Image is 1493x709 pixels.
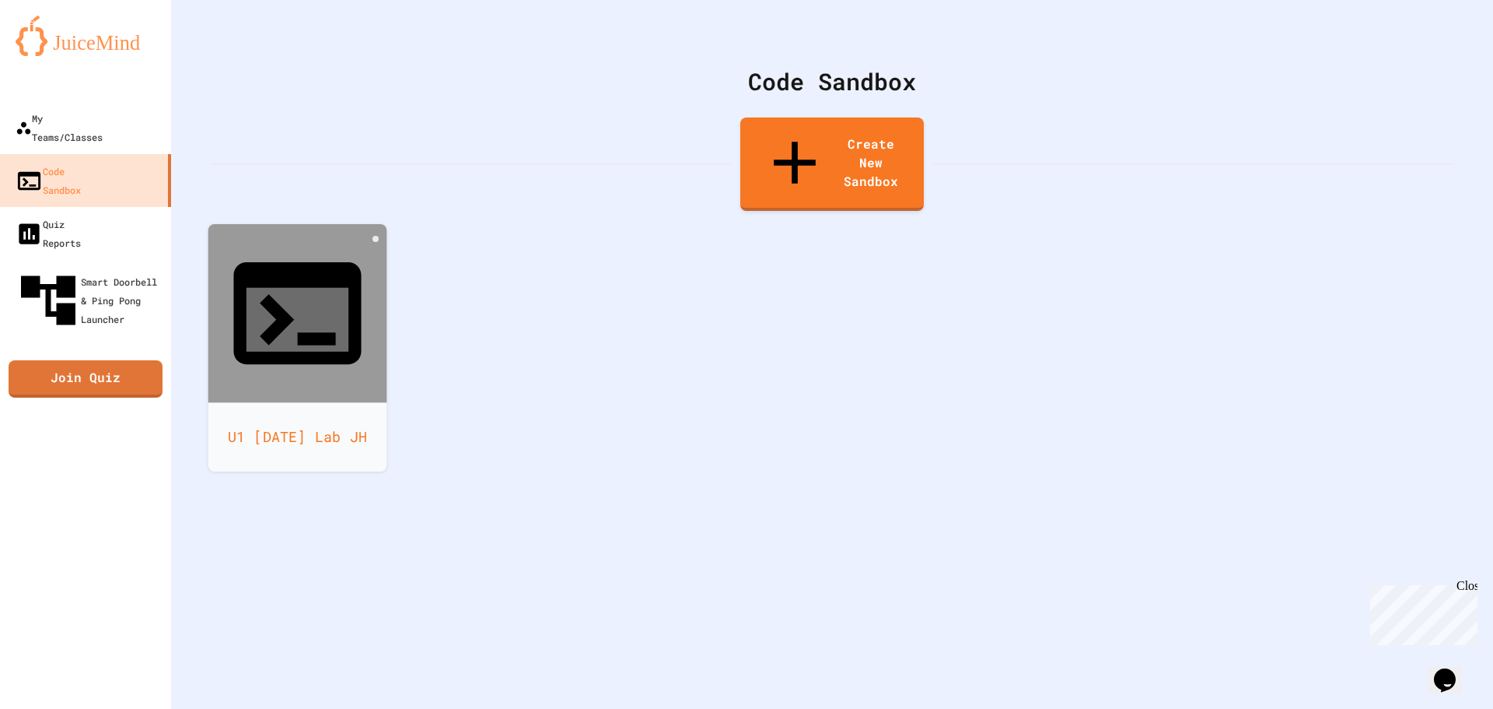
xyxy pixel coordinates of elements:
a: Create New Sandbox [740,118,924,211]
a: Join Quiz [9,360,163,398]
div: Code Sandbox [16,162,81,199]
a: U1 [DATE] Lab JH [208,224,387,472]
div: U1 [DATE] Lab JH [208,402,387,472]
iframe: chat widget [1364,579,1477,645]
div: Smart Doorbell & Ping Pong Launcher [16,268,165,333]
img: logo-orange.svg [16,16,156,56]
div: Quiz Reports [16,215,81,252]
div: My Teams/Classes [16,109,103,146]
div: Chat with us now!Close [6,6,107,99]
iframe: chat widget [1428,647,1477,693]
div: Code Sandbox [210,64,1454,99]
